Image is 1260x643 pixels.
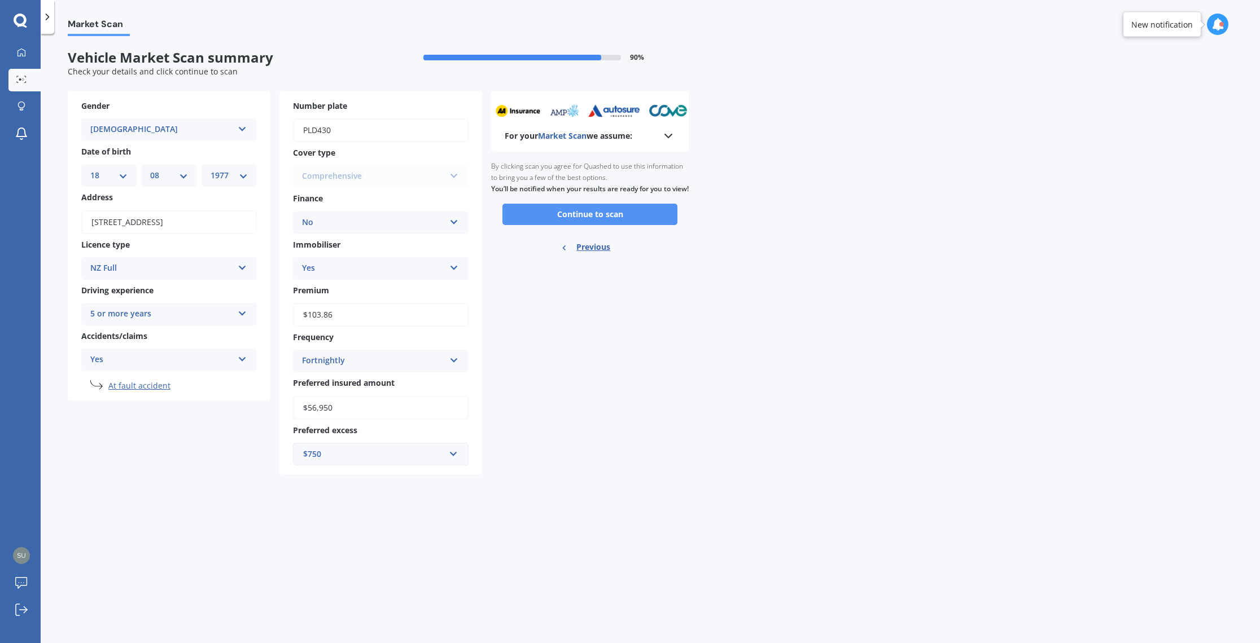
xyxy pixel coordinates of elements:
div: NZ Full [90,262,233,275]
div: 5 or more years [90,307,233,321]
img: 63c3436b9fbd332f213a25d4806c55c6 [13,547,30,564]
li: At fault accident [108,380,257,391]
span: 90 % [630,54,644,61]
span: Previous [576,239,610,256]
span: Preferred insured amount [293,378,395,389]
span: Date of birth [81,146,131,157]
span: Gender [81,100,110,111]
span: Preferred excess [293,425,357,435]
span: Number plate [293,100,347,111]
div: New notification [1131,19,1193,30]
span: Licence type [81,239,130,250]
div: $750 [303,448,445,460]
b: You’ll be notified when your results are ready for you to view! [491,184,689,193]
span: Cover type [293,147,335,158]
img: amp_sm.png [548,104,579,117]
div: Fortnightly [302,354,445,368]
div: No [302,216,445,230]
div: [DEMOGRAPHIC_DATA] [90,123,233,136]
input: Enter premium [293,303,469,327]
span: Check your details and click continue to scan [68,66,238,77]
button: Continue to scan [502,204,677,225]
div: By clicking scan you agree for Quashed to use this information to bring you a few of the best opt... [491,152,689,204]
span: Vehicle Market Scan summary [68,50,378,66]
b: For your we assume: [505,130,632,142]
img: cove_sm.webp [648,104,686,117]
div: Yes [302,262,445,275]
span: Premium [293,285,329,296]
div: Yes [90,353,233,367]
span: Finance [293,193,323,204]
span: Market Scan [68,19,130,34]
img: autosure_sm.webp [587,104,639,117]
span: Accidents/claims [81,331,147,341]
span: Address [81,192,113,203]
span: Market Scan [538,130,587,141]
span: Driving experience [81,285,154,296]
span: Frequency [293,332,334,342]
span: Immobiliser [293,239,340,250]
img: aa_sm.webp [494,104,539,117]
